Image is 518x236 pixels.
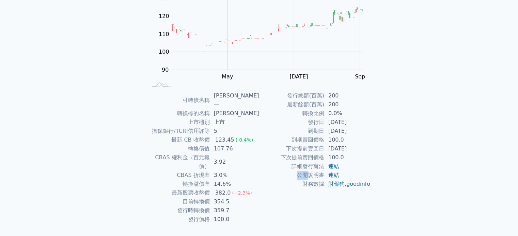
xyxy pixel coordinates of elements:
[259,135,324,144] td: 到期賣回價格
[147,215,210,224] td: 發行價格
[147,91,210,109] td: 可轉債名稱
[484,203,518,236] iframe: Chat Widget
[159,49,169,55] tspan: 100
[259,153,324,162] td: 下次提前賣回價格
[259,144,324,153] td: 下次提前賣回日
[324,127,371,135] td: [DATE]
[259,118,324,127] td: 發行日
[222,73,233,80] tspan: May
[484,203,518,236] div: 聊天小工具
[324,109,371,118] td: 0.0%
[210,109,259,118] td: [PERSON_NAME]
[232,190,252,196] span: (+2.3%)
[324,153,371,162] td: 100.0
[324,100,371,109] td: 200
[147,197,210,206] td: 目前轉換價
[147,144,210,153] td: 轉換價值
[210,144,259,153] td: 107.76
[147,206,210,215] td: 發行時轉換價
[328,163,339,169] a: 連結
[324,118,371,127] td: [DATE]
[210,118,259,127] td: 上市
[147,171,210,180] td: CBAS 折現率
[210,91,259,109] td: [PERSON_NAME]一
[328,181,345,187] a: 財報狗
[214,188,232,197] div: 382.0
[324,180,371,188] td: ,
[324,135,371,144] td: 100.0
[355,73,365,80] tspan: Sep
[214,135,236,144] div: 123.45
[147,109,210,118] td: 轉換標的名稱
[210,197,259,206] td: 354.5
[147,188,210,197] td: 最新股票收盤價
[210,215,259,224] td: 100.0
[210,171,259,180] td: 3.0%
[259,109,324,118] td: 轉換比例
[159,31,169,37] tspan: 110
[210,206,259,215] td: 359.7
[210,153,259,171] td: 3.92
[259,171,324,180] td: 公開說明書
[346,181,370,187] a: goodinfo
[259,127,324,135] td: 到期日
[147,153,210,171] td: CBAS 權利金（百元報價）
[259,91,324,100] td: 發行總額(百萬)
[324,91,371,100] td: 200
[236,137,253,143] span: (-0.4%)
[162,67,169,73] tspan: 90
[172,7,363,54] g: Series
[159,13,169,19] tspan: 120
[147,127,210,135] td: 擔保銀行/TCRI信用評等
[210,127,259,135] td: 5
[289,73,308,80] tspan: [DATE]
[210,180,259,188] td: 14.6%
[324,144,371,153] td: [DATE]
[147,135,210,144] td: 最新 CB 收盤價
[328,172,339,178] a: 連結
[259,162,324,171] td: 詳細發行辦法
[259,100,324,109] td: 最新餘額(百萬)
[147,118,210,127] td: 上市櫃別
[259,180,324,188] td: 財務數據
[147,180,210,188] td: 轉換溢價率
